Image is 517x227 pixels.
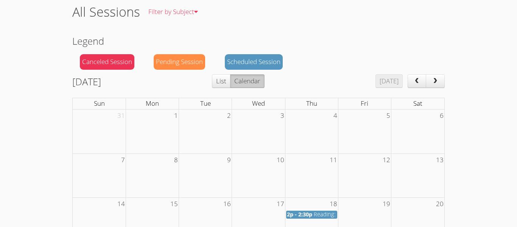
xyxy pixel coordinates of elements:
span: 31 [117,110,126,122]
span: Wed [252,99,265,108]
span: 13 [435,154,444,166]
span: 8 [173,154,179,166]
span: 9 [226,154,232,166]
span: 20 [435,198,444,210]
span: 4 [333,110,338,122]
div: Canceled Session [80,54,134,70]
span: 1 [173,110,179,122]
a: 2p - 2:30p Reading: 3rd Grade [286,211,337,219]
span: 10 [276,154,285,166]
span: 12 [382,154,391,166]
span: 5 [386,110,391,122]
div: Scheduled Session [225,54,283,70]
h2: [DATE] [72,74,101,89]
span: 18 [329,198,338,210]
span: 14 [117,198,126,210]
span: 17 [276,198,285,210]
span: Reading: 3rd Grade [314,211,363,218]
button: List [212,74,230,88]
span: Sun [94,99,105,108]
span: Mon [146,99,159,108]
span: Sat [413,99,422,108]
span: 16 [223,198,232,210]
h1: All Sessions [72,2,140,22]
span: 19 [382,198,391,210]
span: Tue [200,99,211,108]
button: next [426,74,445,88]
span: 11 [329,154,338,166]
div: Pending Session [154,54,205,70]
span: 2 [226,110,232,122]
span: Thu [306,99,317,108]
button: Calendar [230,74,265,88]
span: 7 [120,154,126,166]
span: Fri [361,99,368,108]
button: [DATE] [375,74,403,88]
span: 3 [280,110,285,122]
span: 6 [439,110,444,122]
span: 15 [170,198,179,210]
button: prev [408,74,427,88]
h2: Legend [72,34,445,48]
span: 2p - 2:30p [287,211,312,218]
